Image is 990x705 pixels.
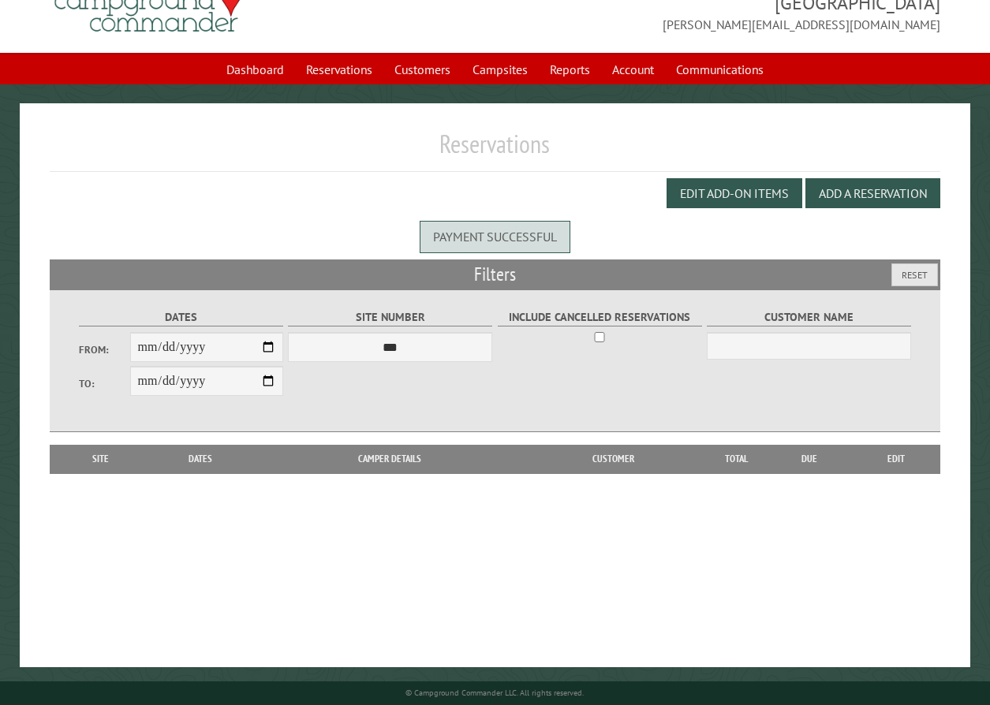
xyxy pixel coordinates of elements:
h1: Reservations [50,129,941,172]
th: Camper Details [257,445,521,473]
label: Site Number [288,308,492,326]
button: Add a Reservation [805,178,940,208]
a: Reports [540,54,600,84]
small: © Campground Commander LLC. All rights reserved. [405,688,584,698]
a: Reservations [297,54,382,84]
a: Customers [385,54,460,84]
label: To: [79,376,130,391]
a: Communications [667,54,773,84]
th: Edit [851,445,940,473]
th: Site [58,445,144,473]
button: Reset [891,263,938,286]
label: From: [79,342,130,357]
h2: Filters [50,259,941,289]
a: Account [603,54,663,84]
th: Customer [521,445,704,473]
th: Dates [144,445,257,473]
label: Dates [79,308,283,326]
a: Dashboard [217,54,293,84]
div: Payment successful [420,221,570,252]
label: Customer Name [707,308,911,326]
button: Edit Add-on Items [667,178,802,208]
th: Due [768,445,851,473]
label: Include Cancelled Reservations [498,308,702,326]
a: Campsites [463,54,537,84]
th: Total [704,445,768,473]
